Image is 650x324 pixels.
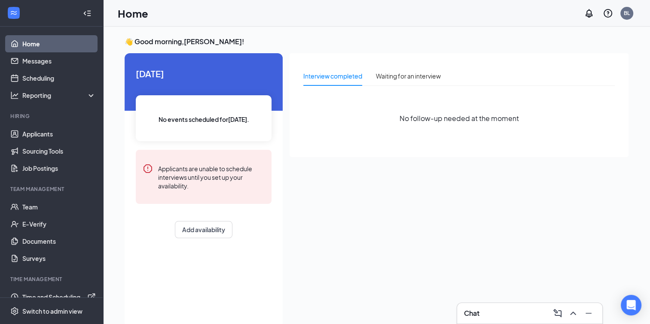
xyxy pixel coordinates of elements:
div: Reporting [22,91,96,100]
a: Surveys [22,250,96,267]
svg: Analysis [10,91,19,100]
div: Interview completed [303,71,362,81]
div: Team Management [10,185,94,193]
span: No events scheduled for [DATE] . [159,115,249,124]
a: Documents [22,233,96,250]
h3: Chat [464,309,479,318]
div: Hiring [10,112,94,120]
svg: Notifications [584,8,594,18]
svg: Collapse [83,9,92,18]
a: Time and SchedulingExternalLink [22,288,96,306]
svg: ChevronUp [568,308,578,318]
div: Applicants are unable to schedule interviews until you set up your availability. [158,164,265,190]
a: Job Postings [22,160,96,177]
svg: Settings [10,307,19,315]
span: No follow-up needed at the moment [400,113,519,124]
span: [DATE] [136,67,272,80]
button: ChevronUp [566,306,580,320]
a: Applicants [22,125,96,142]
button: ComposeMessage [551,306,565,320]
h1: Home [118,6,148,21]
svg: WorkstreamLogo [9,9,18,17]
svg: Minimize [583,308,594,318]
div: Waiting for an interview [376,71,441,81]
a: Messages [22,52,96,70]
button: Add availability [175,221,232,238]
div: BL [624,9,630,17]
h3: 👋 Good morning, [PERSON_NAME] ! [125,37,629,46]
a: Scheduling [22,70,96,87]
svg: ComposeMessage [552,308,563,318]
div: Open Intercom Messenger [621,295,641,315]
button: Minimize [582,306,595,320]
a: Home [22,35,96,52]
svg: Error [143,164,153,174]
a: E-Verify [22,215,96,233]
svg: QuestionInfo [603,8,613,18]
a: Sourcing Tools [22,142,96,160]
div: Switch to admin view [22,307,82,315]
div: TIME MANAGEMENT [10,276,94,283]
a: Team [22,198,96,215]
